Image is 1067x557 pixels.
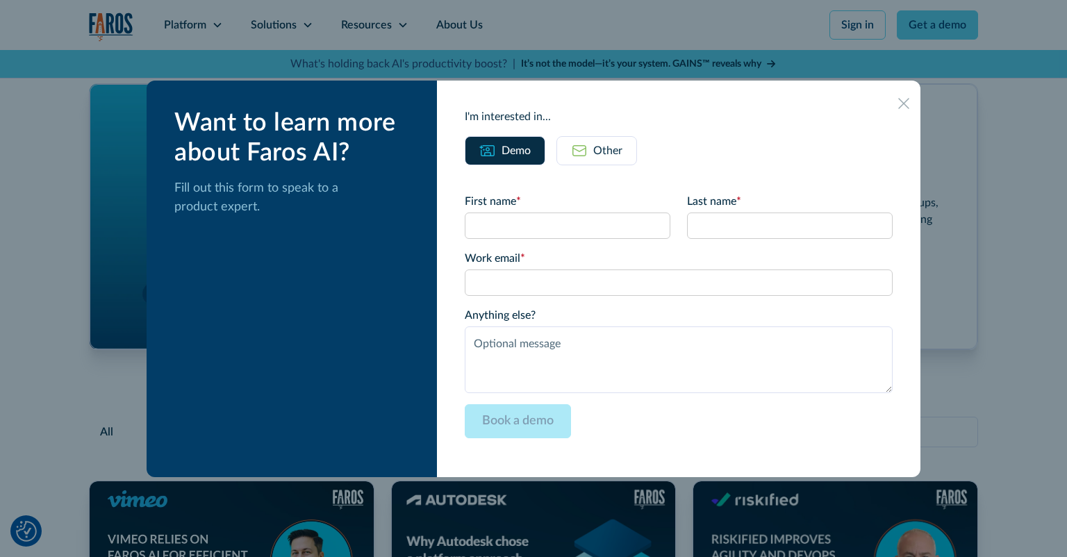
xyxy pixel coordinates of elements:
[174,108,415,168] div: Want to learn more about Faros AI?
[465,193,670,210] label: First name
[593,142,622,159] div: Other
[174,179,415,217] p: Fill out this form to speak to a product expert.
[465,307,893,324] label: Anything else?
[502,142,531,159] div: Demo
[465,108,893,125] div: I'm interested in...
[465,250,893,267] label: Work email
[465,404,571,438] input: Book a demo
[465,193,893,449] form: Email Form
[687,193,893,210] label: Last name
